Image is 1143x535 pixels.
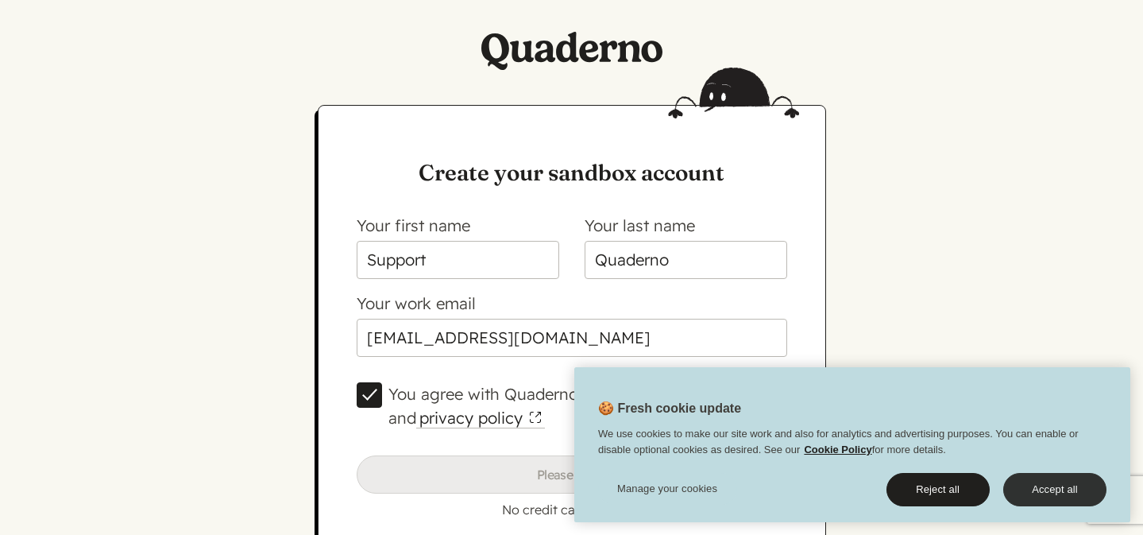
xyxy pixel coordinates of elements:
button: Accept all [1003,473,1106,506]
label: Your work email [357,293,476,313]
button: Manage your cookies [598,473,737,505]
div: Cookie banner [574,367,1130,522]
h2: 🍪 Fresh cookie update [574,399,741,426]
label: Your first name [357,215,470,235]
input: Please wait… [357,456,787,494]
label: Your last name [585,215,695,235]
div: 🍪 Fresh cookie update [574,367,1130,522]
button: Reject all [886,473,990,506]
p: No credit card required [357,500,787,519]
div: We use cookies to make our site work and also for analytics and advertising purposes. You can ena... [574,426,1130,465]
a: Cookie Policy [804,444,871,456]
h1: Create your sandbox account [357,157,787,188]
label: You agree with Quaderno’s and [388,382,787,430]
a: privacy policy [416,408,545,428]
